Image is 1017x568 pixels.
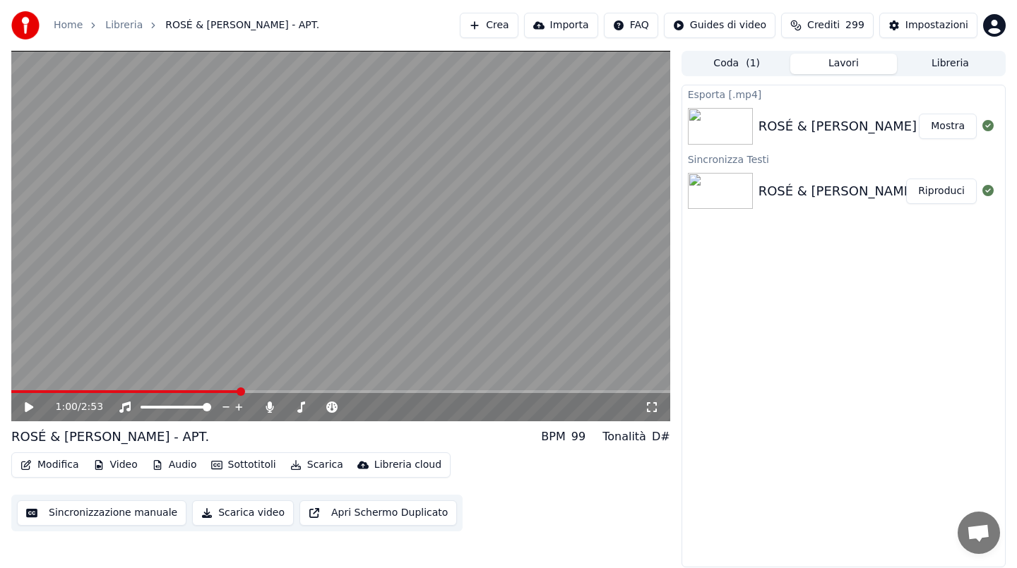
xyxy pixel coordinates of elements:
div: Tonalità [602,428,646,445]
div: Impostazioni [905,18,968,32]
span: ROSÉ & [PERSON_NAME] - APT. [165,18,319,32]
span: Crediti [807,18,840,32]
button: Apri Schermo Duplicato [299,500,457,526]
button: Guides di video [664,13,775,38]
button: FAQ [604,13,658,38]
span: 2:53 [81,400,103,414]
div: Esporta [.mp4] [682,85,1005,102]
button: Audio [146,455,203,475]
button: Riproduci [906,179,977,204]
span: 1:00 [56,400,78,414]
button: Importa [524,13,598,38]
div: D# [652,428,670,445]
div: ROSÉ & [PERSON_NAME] - APT. [11,427,209,447]
div: ROSÉ & [PERSON_NAME] - APT. [759,116,956,136]
button: Scarica video [192,500,294,526]
button: Scarica [285,455,349,475]
button: Lavori [790,54,897,74]
div: Sincronizza Testi [682,150,1005,167]
button: Crea [460,13,518,38]
button: Libreria [897,54,1004,74]
span: ( 1 ) [746,56,760,71]
button: Sottotitoli [206,455,282,475]
div: Aprire la chat [958,512,1000,554]
a: Home [54,18,83,32]
button: Coda [684,54,790,74]
a: Libreria [105,18,143,32]
nav: breadcrumb [54,18,319,32]
button: Impostazioni [879,13,977,38]
button: Sincronizzazione manuale [17,500,186,526]
div: / [56,400,90,414]
div: Libreria cloud [374,458,441,472]
span: 299 [845,18,864,32]
img: youka [11,11,40,40]
div: 99 [571,428,585,445]
button: Modifica [15,455,85,475]
div: BPM [541,428,565,445]
button: Mostra [919,114,977,139]
button: Video [88,455,143,475]
div: ROSÉ & [PERSON_NAME] - APT. [759,181,956,201]
button: Crediti299 [781,13,874,38]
